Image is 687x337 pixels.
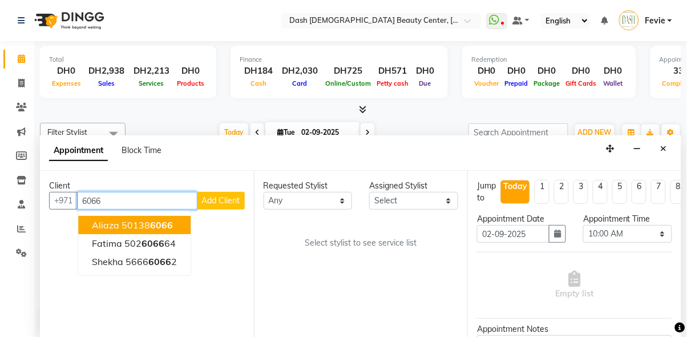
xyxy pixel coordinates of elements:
[264,180,353,192] div: Requested Stylist
[477,323,672,335] div: Appointment Notes
[49,192,78,210] button: +971
[124,238,176,249] ngb-highlight: 502 64
[305,237,417,249] span: Select stylist to see service list
[531,79,563,87] span: Package
[417,79,434,87] span: Due
[49,79,84,87] span: Expenses
[563,65,600,78] div: DH0
[619,10,639,30] img: Fevie
[174,65,207,78] div: DH0
[122,145,161,155] span: Block Time
[471,65,502,78] div: DH0
[202,195,240,206] span: Add Client
[575,125,615,141] button: ADD NEW
[656,140,672,158] button: Close
[274,128,298,137] span: Tue
[49,55,207,65] div: Total
[49,65,84,78] div: DH0
[92,219,119,231] span: Aliaza
[322,65,374,78] div: DH725
[411,65,439,78] div: DH0
[503,180,527,192] div: Today
[563,79,600,87] span: Gift Cards
[322,79,374,87] span: Online/Custom
[290,79,310,87] span: Card
[471,55,627,65] div: Redemption
[531,65,563,78] div: DH0
[92,256,123,267] span: Shekha
[554,180,569,204] li: 2
[29,5,107,37] img: logo
[47,127,87,137] span: Filter Stylist
[277,65,322,78] div: DH2,030
[468,123,568,141] input: Search Appointment
[174,79,207,87] span: Products
[556,271,594,300] span: Empty list
[502,65,531,78] div: DH0
[477,180,496,204] div: Jump to
[645,15,665,27] span: Fevie
[632,180,646,204] li: 6
[578,128,612,137] span: ADD NEW
[298,124,355,141] input: 2025-09-02
[142,238,164,249] span: 6066
[374,79,411,87] span: Petty cash
[374,65,411,78] div: DH571
[122,219,173,231] ngb-highlight: 50138
[593,180,608,204] li: 4
[240,65,277,78] div: DH184
[583,213,672,225] div: Appointment Time
[651,180,666,204] li: 7
[129,65,174,78] div: DH2,213
[136,79,167,87] span: Services
[126,256,177,267] ngb-highlight: 5666 2
[49,141,108,161] span: Appointment
[248,79,269,87] span: Cash
[612,180,627,204] li: 5
[220,123,248,141] span: Today
[535,180,549,204] li: 1
[197,192,245,210] button: Add Client
[573,180,588,204] li: 3
[92,238,122,249] span: Fatima
[670,180,685,204] li: 8
[240,55,439,65] div: Finance
[76,237,217,249] div: No client selected
[77,192,197,210] input: Search by Name/Mobile/Email/Code
[369,180,458,192] div: Assigned Stylist
[150,219,173,231] span: 6066
[148,256,171,267] span: 6066
[471,79,502,87] span: Voucher
[600,65,627,78] div: DH0
[84,65,129,78] div: DH2,938
[502,79,531,87] span: Prepaid
[49,180,245,192] div: Client
[95,79,118,87] span: Sales
[601,79,626,87] span: Wallet
[477,225,549,243] input: yyyy-mm-dd
[477,213,566,225] div: Appointment Date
